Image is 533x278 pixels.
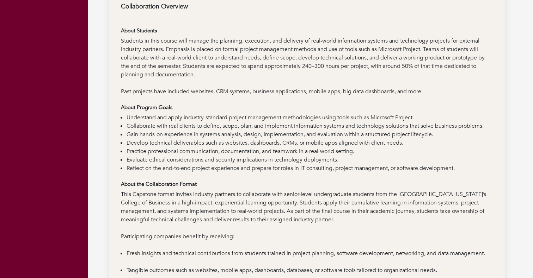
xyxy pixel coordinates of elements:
h6: About Program Goals [121,104,493,110]
div: Students in this course will manage the planning, execution, and delivery of real-world informati... [121,37,493,87]
li: Reflect on the end-to-end project experience and prepare for roles in IT consulting, project mana... [127,164,493,172]
h6: About Students [121,27,493,34]
li: Understand and apply industry-standard project management methodologies using tools such as Micro... [127,113,493,122]
li: Fresh insights and technical contributions from students trained in project planning, software de... [127,249,493,266]
div: This Capstone format invites industry partners to collaborate with senior-level undergraduate stu... [121,190,493,232]
h6: Collaboration Overview [121,3,493,11]
li: Collaborate with real clients to define, scope, plan, and implement information systems and techn... [127,122,493,130]
li: Gain hands-on experience in systems analysis, design, implementation, and evaluation within a str... [127,130,493,139]
li: Develop technical deliverables such as websites, dashboards, CRMs, or mobile apps aligned with cl... [127,139,493,147]
li: Practice professional communication, documentation, and teamwork in a real-world setting. [127,147,493,156]
h6: About the Collaboration Format [121,181,493,187]
div: Past projects have included websites, CRM systems, business applications, mobile apps, big data d... [121,87,493,96]
div: Participating companies benefit by receiving: [121,232,493,249]
li: Evaluate ethical considerations and security implications in technology deployments. [127,156,493,164]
